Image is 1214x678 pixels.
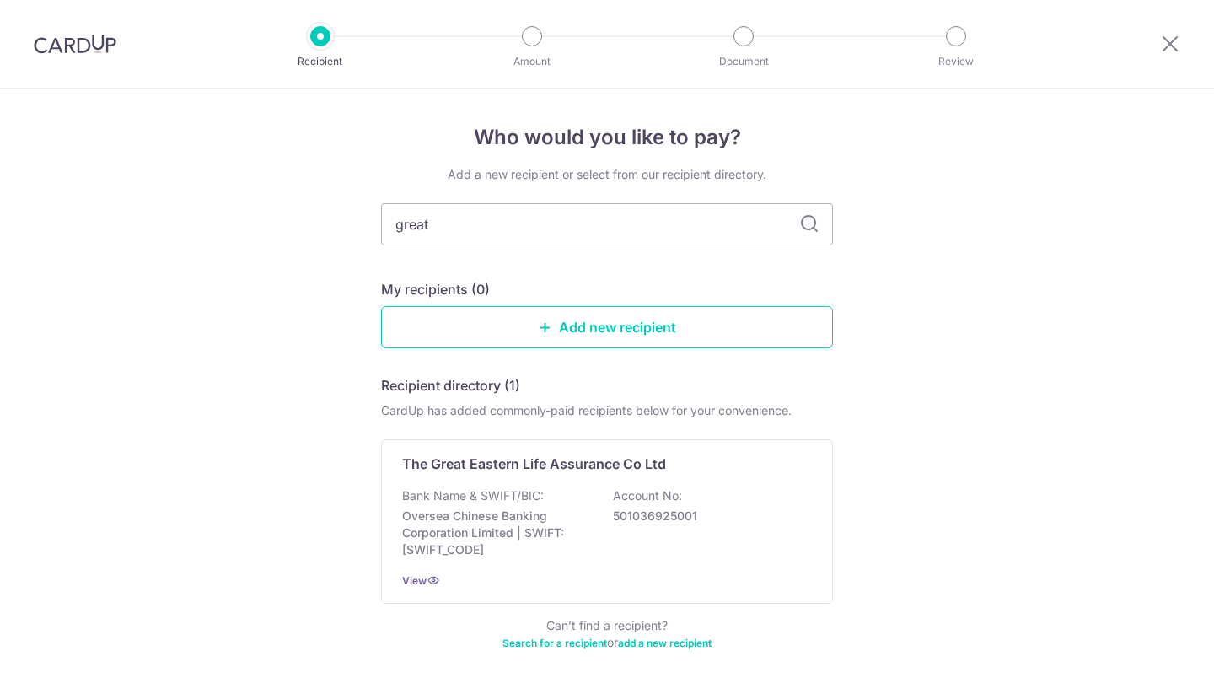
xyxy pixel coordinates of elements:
[618,637,712,649] a: add a new recipient
[402,487,544,504] p: Bank Name & SWIFT/BIC:
[681,53,806,70] p: Document
[613,508,802,525] p: 501036925001
[402,574,427,587] a: View
[381,617,833,651] div: Can’t find a recipient? or
[381,203,833,245] input: Search for any recipient here
[381,375,520,395] h5: Recipient directory (1)
[381,306,833,348] a: Add new recipient
[402,454,666,474] p: The Great Eastern Life Assurance Co Ltd
[402,508,591,558] p: Oversea Chinese Banking Corporation Limited | SWIFT: [SWIFT_CODE]
[381,402,833,419] div: CardUp has added commonly-paid recipients below for your convenience.
[1106,627,1197,670] iframe: Opens a widget where you can find more information
[381,166,833,183] div: Add a new recipient or select from our recipient directory.
[470,53,594,70] p: Amount
[613,487,682,504] p: Account No:
[894,53,1018,70] p: Review
[34,34,116,54] img: CardUp
[258,53,383,70] p: Recipient
[502,637,607,649] a: Search for a recipient
[381,279,490,299] h5: My recipients (0)
[381,122,833,153] h4: Who would you like to pay?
